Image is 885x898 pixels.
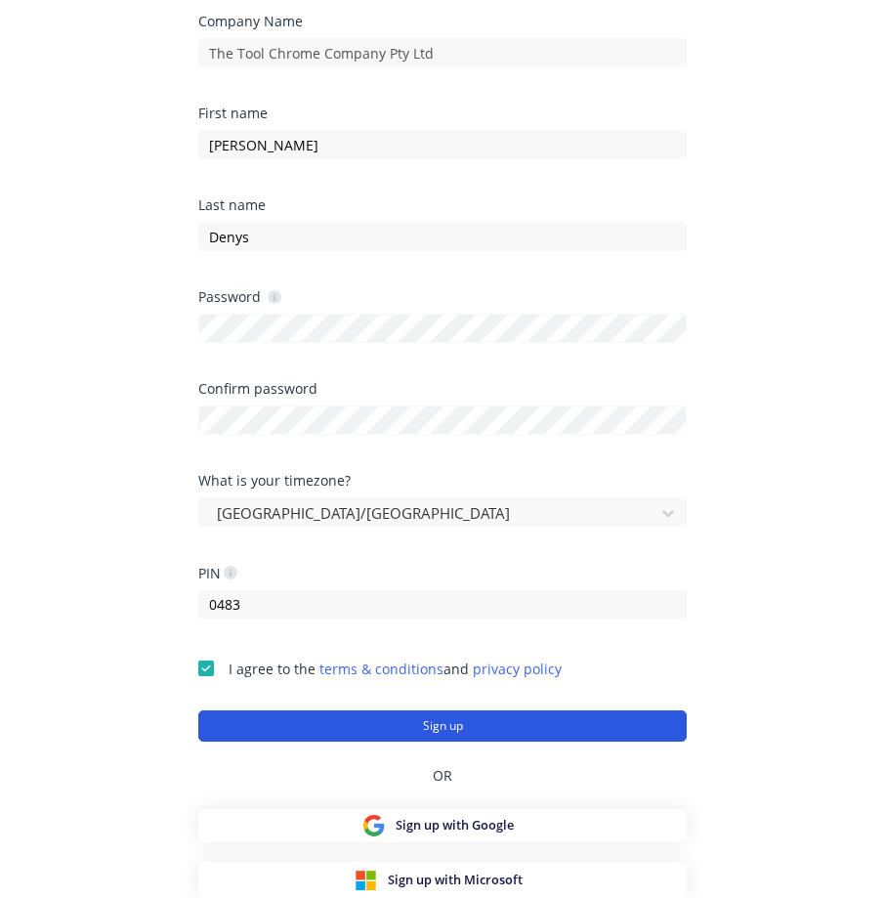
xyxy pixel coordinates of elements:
[198,15,687,28] div: Company Name
[198,474,687,488] div: What is your timezone?
[198,287,281,306] div: Password
[198,564,237,582] div: PIN
[229,660,562,678] span: I agree to the and
[198,382,687,396] div: Confirm password
[396,816,514,834] span: Sign up with Google
[198,710,687,742] button: Sign up
[319,660,443,678] a: terms & conditions
[198,862,687,898] button: Sign up with Microsoft
[198,198,687,212] div: Last name
[198,742,687,809] div: OR
[198,107,687,120] div: First name
[388,871,523,889] span: Sign up with Microsoft
[473,660,562,678] a: privacy policy
[198,809,687,842] button: Sign up with Google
